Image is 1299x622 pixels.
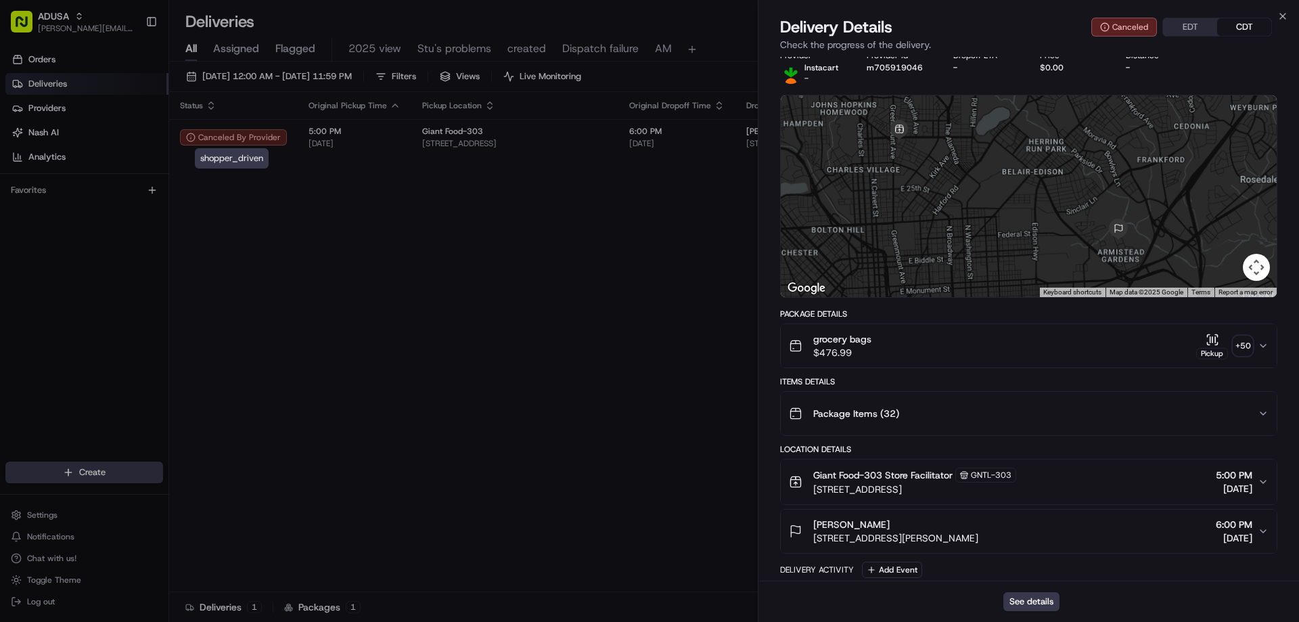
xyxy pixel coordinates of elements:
[1091,18,1157,37] button: Canceled
[1163,18,1217,36] button: EDT
[14,14,41,41] img: Nash
[862,562,922,578] button: Add Event
[1126,62,1191,73] div: -
[46,129,222,143] div: Start new chat
[1217,18,1271,36] button: CDT
[784,280,829,297] img: Google
[1196,333,1252,359] button: Pickup+50
[781,460,1277,504] button: Giant Food-303 Store FacilitatorGNTL-303[STREET_ADDRESS]5:00 PM[DATE]
[1003,592,1059,611] button: See details
[813,332,871,346] span: grocery bags
[1216,518,1252,531] span: 6:00 PM
[1196,348,1228,359] div: Pickup
[804,62,838,73] span: Instacart
[813,346,871,359] span: $476.99
[804,73,808,84] span: -
[14,54,246,76] p: Welcome 👋
[1191,288,1210,296] a: Terms (opens in new tab)
[867,62,923,73] button: m705919046
[46,143,171,154] div: We're available if you need us!
[8,191,109,215] a: 📗Knowledge Base
[114,198,125,208] div: 💻
[1196,333,1228,359] button: Pickup
[1043,288,1101,297] button: Keyboard shortcuts
[27,196,104,210] span: Knowledge Base
[780,376,1277,387] div: Items Details
[784,280,829,297] a: Open this area in Google Maps (opens a new window)
[195,148,269,169] div: shopper_driven
[781,392,1277,435] button: Package Items (32)
[813,407,899,420] span: Package Items ( 32 )
[1243,254,1270,281] button: Map camera controls
[780,62,802,84] img: profile_instacart_ahold_partner.png
[780,38,1277,51] p: Check the progress of the delivery.
[781,324,1277,368] button: grocery bags$476.99Pickup+50
[813,483,1016,496] span: [STREET_ADDRESS]
[35,87,223,102] input: Clear
[1216,531,1252,545] span: [DATE]
[109,191,223,215] a: 💻API Documentation
[971,470,1011,481] span: GNTL-303
[781,510,1277,553] button: [PERSON_NAME][STREET_ADDRESS][PERSON_NAME]6:00 PM[DATE]
[128,196,217,210] span: API Documentation
[1110,288,1183,296] span: Map data ©2025 Google
[95,229,164,240] a: Powered byPylon
[1218,288,1273,296] a: Report a map error
[14,198,24,208] div: 📗
[813,531,978,545] span: [STREET_ADDRESS][PERSON_NAME]
[780,564,854,575] div: Delivery Activity
[780,16,892,38] span: Delivery Details
[780,444,1277,455] div: Location Details
[135,229,164,240] span: Pylon
[813,518,890,531] span: [PERSON_NAME]
[780,309,1277,319] div: Package Details
[953,62,1018,73] div: -
[813,468,953,482] span: Giant Food-303 Store Facilitator
[1233,336,1252,355] div: + 50
[14,129,38,154] img: 1736555255976-a54dd68f-1ca7-489b-9aae-adbdc363a1c4
[1040,62,1105,73] div: $0.00
[1216,468,1252,482] span: 5:00 PM
[1216,482,1252,495] span: [DATE]
[230,133,246,150] button: Start new chat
